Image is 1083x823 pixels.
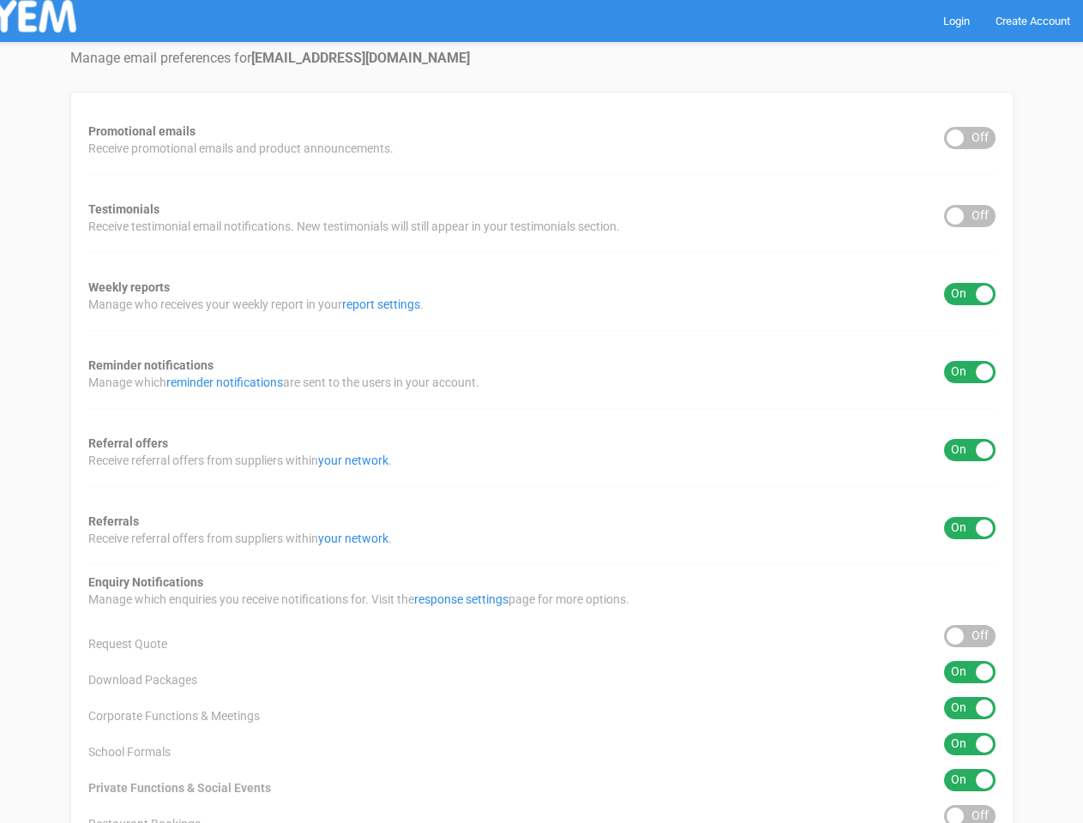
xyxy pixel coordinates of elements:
[88,671,197,688] span: Download Packages
[88,124,196,138] strong: Promotional emails
[88,707,260,724] span: Corporate Functions & Meetings
[88,591,629,608] span: Manage which enquiries you receive notifications for. Visit the page for more options.
[88,280,170,294] strong: Weekly reports
[88,218,620,235] span: Receive testimonial email notifications. New testimonials will still appear in your testimonials ...
[88,374,479,391] span: Manage which are sent to the users in your account.
[88,514,139,528] strong: Referrals
[88,530,392,547] span: Receive referral offers from suppliers within .
[88,452,392,469] span: Receive referral offers from suppliers within .
[88,635,167,652] span: Request Quote
[88,202,159,216] strong: Testimonials
[88,743,171,760] span: School Formals
[88,436,168,450] strong: Referral offers
[318,532,388,545] a: your network
[414,592,508,606] a: response settings
[88,296,424,313] span: Manage who receives your weekly report in your .
[342,297,420,311] a: report settings
[88,140,394,157] span: Receive promotional emails and product announcements.
[88,779,271,796] span: Private Functions & Social Events
[70,51,1014,66] h4: Manage email preferences for
[88,358,214,372] strong: Reminder notifications
[166,375,283,389] a: reminder notifications
[88,575,203,589] strong: Enquiry Notifications
[251,50,470,66] strong: [EMAIL_ADDRESS][DOMAIN_NAME]
[318,454,388,467] a: your network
